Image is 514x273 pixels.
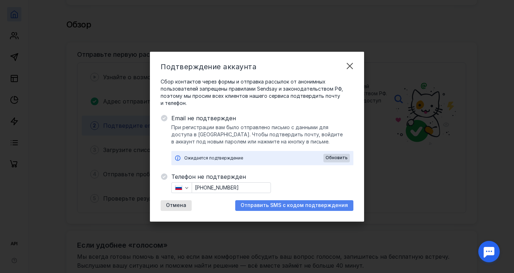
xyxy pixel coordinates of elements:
[184,155,323,162] div: Ожидается подтверждение
[235,200,353,211] button: Отправить SMS с кодом подтверждения
[326,155,348,160] span: Обновить
[171,124,353,145] span: При регистрации вам было отправлено письмо с данными для доступа в [GEOGRAPHIC_DATA]. Чтобы подтв...
[171,114,353,122] span: Email не подтвержден
[166,202,186,208] span: Отмена
[323,154,350,162] button: Обновить
[161,200,192,211] button: Отмена
[161,78,353,107] span: Сбор контактов через формы и отправка рассылок от анонимных пользователей запрещены правилами Sen...
[241,202,348,208] span: Отправить SMS с кодом подтверждения
[161,62,256,71] span: Подтверждение аккаунта
[171,172,353,181] span: Телефон не подтвержден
